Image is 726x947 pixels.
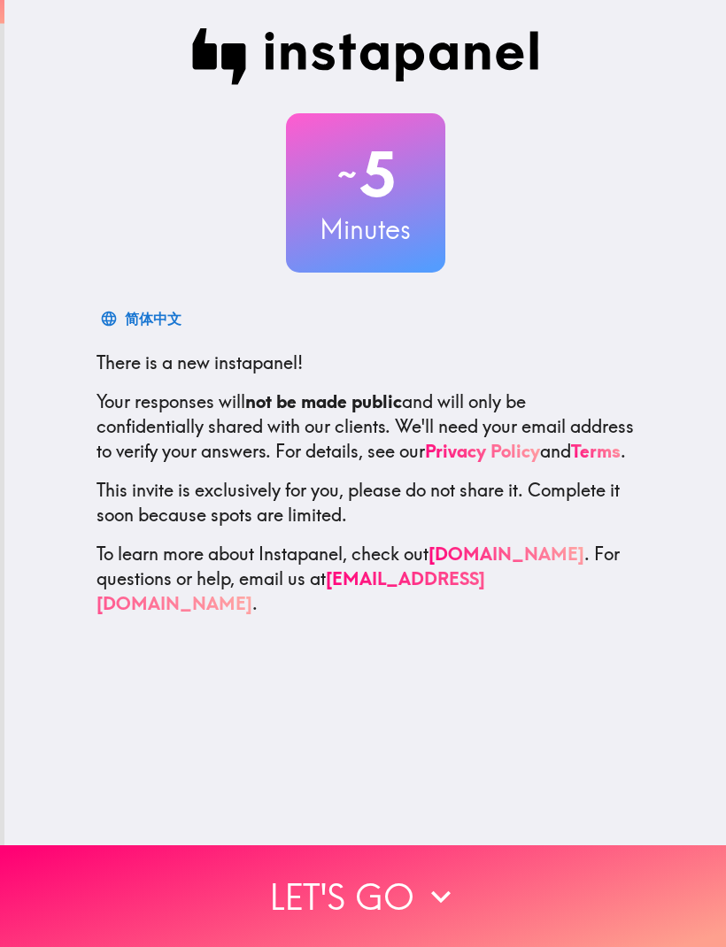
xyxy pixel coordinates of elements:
a: [DOMAIN_NAME] [429,543,584,565]
b: not be made public [245,390,402,412]
span: ~ [335,148,359,201]
a: [EMAIL_ADDRESS][DOMAIN_NAME] [97,567,485,614]
a: Terms [571,440,621,462]
button: 简体中文 [97,301,189,336]
a: Privacy Policy [425,440,540,462]
p: This invite is exclusively for you, please do not share it. Complete it soon because spots are li... [97,478,635,527]
h3: Minutes [286,211,445,248]
span: There is a new instapanel! [97,351,303,373]
p: To learn more about Instapanel, check out . For questions or help, email us at . [97,542,635,616]
img: Instapanel [192,28,539,85]
h2: 5 [286,138,445,211]
div: 简体中文 [125,306,181,331]
p: Your responses will and will only be confidentially shared with our clients. We'll need your emai... [97,389,635,464]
